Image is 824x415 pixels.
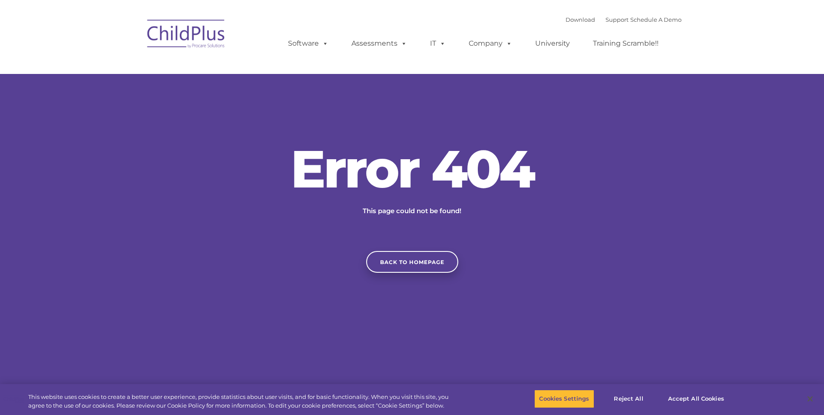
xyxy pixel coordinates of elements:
h2: Error 404 [282,143,543,195]
a: Software [279,35,337,52]
a: University [526,35,579,52]
a: Training Scramble!! [584,35,667,52]
a: Schedule A Demo [630,16,682,23]
a: Download [566,16,595,23]
button: Close [801,389,820,408]
a: Company [460,35,521,52]
a: Support [606,16,629,23]
a: IT [421,35,454,52]
img: ChildPlus by Procare Solutions [143,13,230,57]
button: Accept All Cookies [663,390,729,408]
button: Reject All [602,390,656,408]
p: This page could not be found! [321,206,503,216]
div: This website uses cookies to create a better user experience, provide statistics about user visit... [28,393,453,410]
a: Back to homepage [366,251,458,273]
font: | [566,16,682,23]
a: Assessments [343,35,416,52]
button: Cookies Settings [534,390,594,408]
